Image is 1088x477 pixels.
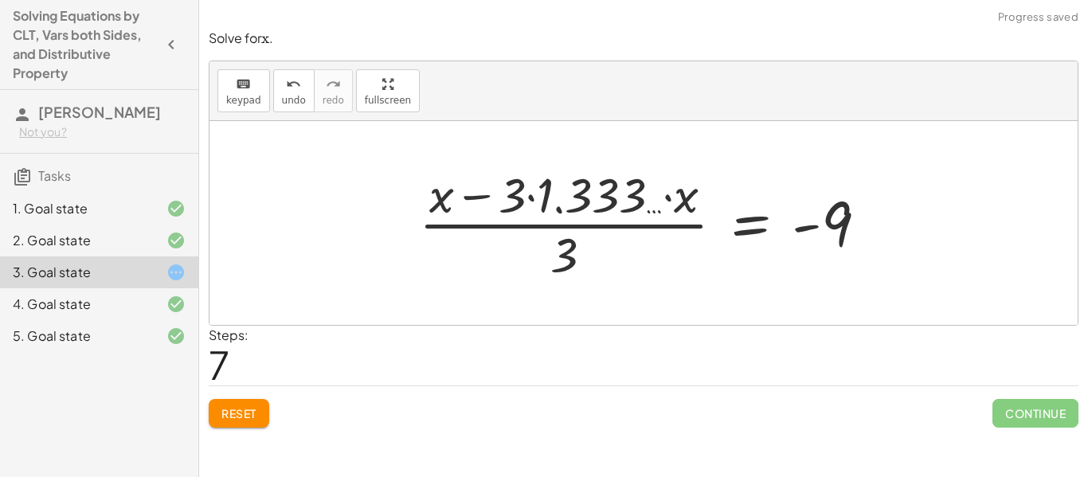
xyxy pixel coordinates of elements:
div: 3. Goal state [13,263,141,282]
i: keyboard [236,75,251,94]
span: fullscreen [365,95,411,106]
div: 5. Goal state [13,326,141,346]
button: Reset [209,399,269,428]
span: Progress saved [998,10,1078,25]
i: Task finished and correct. [166,326,186,346]
div: 1. Goal state [13,199,141,218]
span: redo [323,95,344,106]
i: redo [326,75,341,94]
i: Task started. [166,263,186,282]
button: redoredo [314,69,353,112]
span: keypad [226,95,261,106]
i: undo [286,75,301,94]
button: fullscreen [356,69,420,112]
h4: Solving Equations by CLT, Vars both Sides, and Distributive Property [13,6,157,83]
i: Task finished and correct. [166,295,186,314]
span: 7 [209,340,229,389]
span: x [261,29,269,47]
div: 2. Goal state [13,231,141,250]
span: undo [282,95,306,106]
div: Not you? [19,124,186,140]
span: Tasks [38,167,71,184]
i: Task finished and correct. [166,199,186,218]
p: Solve for . [209,29,1078,48]
div: 4. Goal state [13,295,141,314]
button: undoundo [273,69,315,112]
button: keyboardkeypad [217,69,270,112]
span: Reset [221,406,256,420]
label: Steps: [209,326,249,343]
i: Task finished and correct. [166,231,186,250]
span: [PERSON_NAME] [38,103,161,121]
